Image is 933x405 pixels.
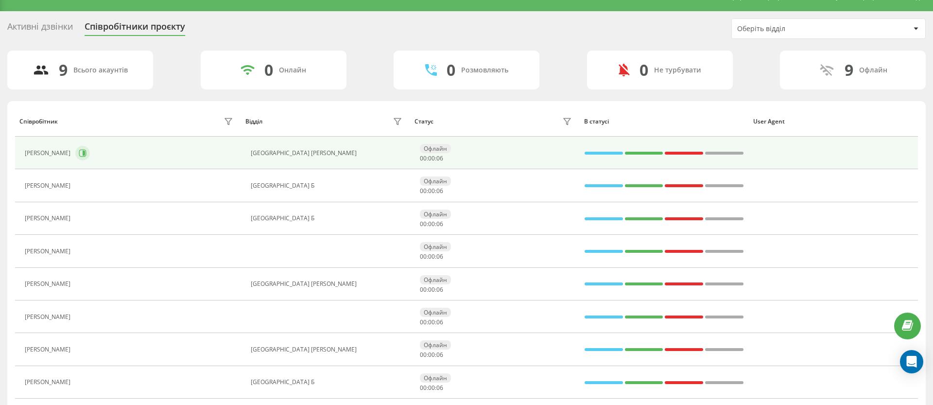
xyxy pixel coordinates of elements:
[845,61,853,79] div: 9
[420,373,451,383] div: Офлайн
[420,220,427,228] span: 00
[420,351,427,359] span: 00
[436,318,443,326] span: 06
[25,182,73,189] div: [PERSON_NAME]
[251,346,405,353] div: [GEOGRAPHIC_DATA] [PERSON_NAME]
[85,21,185,36] div: Співробітники проєкту
[251,379,405,386] div: [GEOGRAPHIC_DATA] Б
[420,319,443,326] div: : :
[73,66,128,74] div: Всього акаунтів
[420,188,443,194] div: : :
[436,285,443,294] span: 06
[251,182,405,189] div: [GEOGRAPHIC_DATA] Б
[25,215,73,222] div: [PERSON_NAME]
[420,352,443,358] div: : :
[420,252,427,261] span: 00
[428,384,435,392] span: 00
[436,220,443,228] span: 06
[420,242,451,251] div: Офлайн
[420,340,451,350] div: Офлайн
[436,351,443,359] span: 06
[420,221,443,228] div: : :
[420,144,451,153] div: Офлайн
[859,66,887,74] div: Офлайн
[25,379,73,386] div: [PERSON_NAME]
[420,155,443,162] div: : :
[245,118,262,125] div: Відділ
[420,210,451,219] div: Офлайн
[251,281,405,287] div: [GEOGRAPHIC_DATA] [PERSON_NAME]
[436,252,443,261] span: 06
[420,187,427,195] span: 00
[279,66,306,74] div: Онлайн
[428,318,435,326] span: 00
[7,21,73,36] div: Активні дзвінки
[25,150,73,157] div: [PERSON_NAME]
[436,187,443,195] span: 06
[420,253,443,260] div: : :
[428,154,435,162] span: 00
[251,215,405,222] div: [GEOGRAPHIC_DATA] Б
[428,252,435,261] span: 00
[251,150,405,157] div: [GEOGRAPHIC_DATA] [PERSON_NAME]
[25,314,73,320] div: [PERSON_NAME]
[420,318,427,326] span: 00
[420,285,427,294] span: 00
[420,154,427,162] span: 00
[639,61,648,79] div: 0
[25,281,73,287] div: [PERSON_NAME]
[447,61,455,79] div: 0
[420,286,443,293] div: : :
[753,118,914,125] div: User Agent
[737,25,853,33] div: Оберіть відділ
[461,66,508,74] div: Розмовляють
[19,118,58,125] div: Співробітник
[420,176,451,186] div: Офлайн
[420,384,427,392] span: 00
[654,66,701,74] div: Не турбувати
[420,275,451,284] div: Офлайн
[415,118,433,125] div: Статус
[428,187,435,195] span: 00
[428,220,435,228] span: 00
[428,351,435,359] span: 00
[428,285,435,294] span: 00
[436,154,443,162] span: 06
[420,308,451,317] div: Офлайн
[25,346,73,353] div: [PERSON_NAME]
[900,350,923,373] div: Open Intercom Messenger
[436,384,443,392] span: 06
[264,61,273,79] div: 0
[584,118,744,125] div: В статусі
[59,61,68,79] div: 9
[420,385,443,391] div: : :
[25,248,73,255] div: [PERSON_NAME]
